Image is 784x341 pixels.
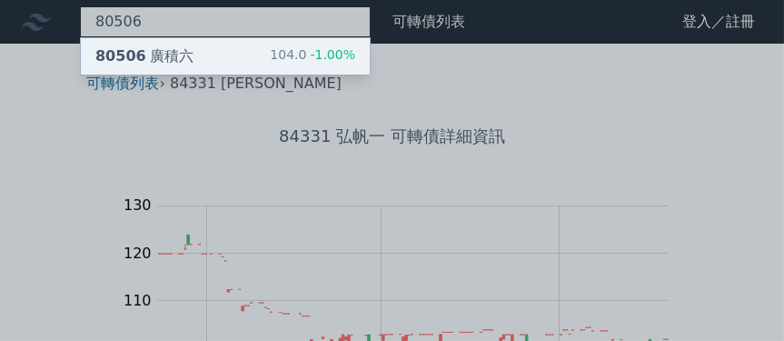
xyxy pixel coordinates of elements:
[270,45,355,67] div: 104.0
[81,38,370,75] a: 80506廣積六 104.0-1.00%
[95,47,146,65] span: 80506
[306,47,355,62] span: -1.00%
[693,254,784,341] iframe: Chat Widget
[693,254,784,341] div: 聊天小工具
[95,45,194,67] div: 廣積六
